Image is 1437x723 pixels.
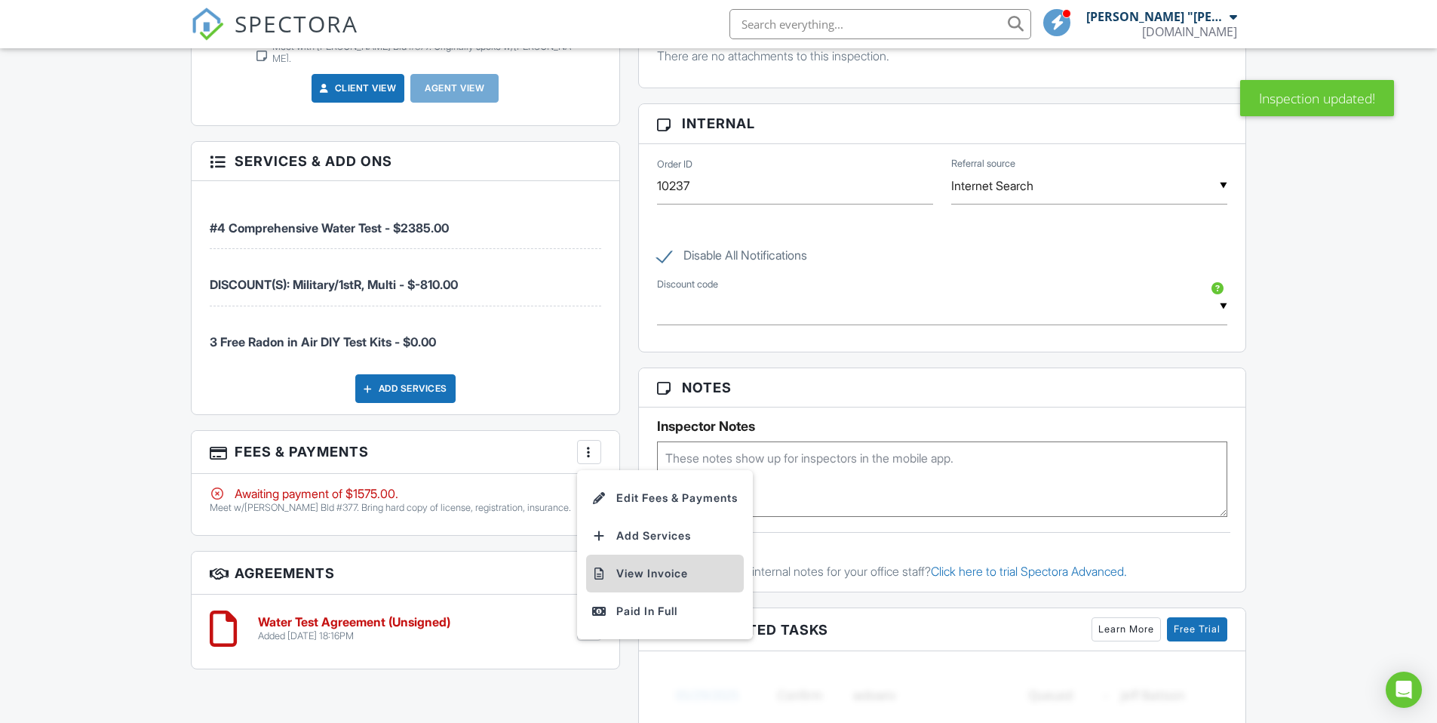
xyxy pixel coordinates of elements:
[192,431,619,474] h3: Fees & Payments
[729,9,1031,39] input: Search everything...
[258,616,450,642] a: Water Test Agreement (Unsigned) Added [DATE] 18:16PM
[1386,672,1422,708] div: Open Intercom Messenger
[657,248,807,267] label: Disable All Notifications
[657,158,692,171] label: Order ID
[210,485,601,502] div: Awaiting payment of $1575.00.
[210,334,436,349] span: 3 Free Radon in Air DIY Test Kits - $0.00
[272,41,573,65] div: Meet with [PERSON_NAME] Bld #377. Originally spoke w/[PERSON_NAME].
[1240,80,1394,116] div: Inspection updated!
[650,563,1235,580] p: Want timestamped internal notes for your office staff?
[191,20,358,52] a: SPECTORA
[258,616,450,629] h6: Water Test Agreement (Unsigned)
[317,81,397,96] a: Client View
[192,552,619,595] h3: Agreements
[1167,617,1227,641] a: Free Trial
[210,249,601,306] li: Manual fee: DISCOUNT(S): Military/1stR, Multi
[657,419,1228,434] h5: Inspector Notes
[235,8,358,39] span: SPECTORA
[1142,24,1237,39] div: GeorgiaHomePros.com
[210,306,601,362] li: Manual fee: 3 Free Radon in Air DIY Test Kits
[192,142,619,181] h3: Services & Add ons
[639,104,1246,143] h3: Internal
[355,374,456,403] div: Add Services
[258,630,450,642] div: Added [DATE] 18:16PM
[210,502,601,514] p: Meet w/[PERSON_NAME] Bld #377. Bring hard copy of license, registration, insurance.
[650,548,1235,563] div: Office Notes
[931,564,1127,579] a: Click here to trial Spectora Advanced.
[682,620,828,640] span: Associated Tasks
[951,157,1015,171] label: Referral source
[210,192,601,249] li: Service: #4 Comprehensive Water Test
[657,48,1228,64] p: There are no attachments to this inspection.
[210,220,449,235] span: #4 Comprehensive Water Test - $2385.00
[657,278,718,291] label: Discount code
[1092,617,1161,641] a: Learn More
[191,8,224,41] img: The Best Home Inspection Software - Spectora
[210,277,458,292] span: DISCOUNT(S): Military/1stR, Multi - $-810.00
[639,368,1246,408] h3: Notes
[1086,9,1226,24] div: [PERSON_NAME] "[PERSON_NAME]" [PERSON_NAME]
